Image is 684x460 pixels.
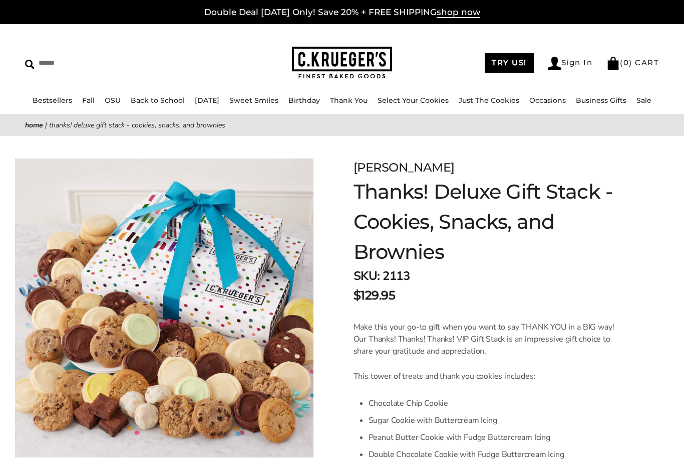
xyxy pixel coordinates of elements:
span: shop now [437,7,480,18]
div: [PERSON_NAME] [354,159,634,177]
li: Peanut Butter Cookie with Fudge Buttercream Icing [369,429,627,446]
a: Sale [636,96,651,105]
a: Double Deal [DATE] Only! Save 20% + FREE SHIPPINGshop now [204,7,480,18]
a: Fall [82,96,95,105]
a: TRY US! [485,53,534,73]
a: Thank You [330,96,368,105]
a: Select Your Cookies [378,96,449,105]
a: Birthday [288,96,320,105]
span: 2113 [383,268,410,284]
p: This tower of treats and thank you cookies includes: [354,370,627,382]
li: Sugar Cookie with Buttercream Icing [369,412,627,429]
img: Thanks! Deluxe Gift Stack - Cookies, Snacks, and Brownies [15,159,313,457]
a: Back to School [131,96,185,105]
span: 0 [623,58,629,67]
input: Search [25,55,172,71]
a: OSU [105,96,121,105]
a: Home [25,120,43,130]
span: | [45,120,47,130]
a: (0) CART [606,58,659,67]
a: Bestsellers [33,96,72,105]
p: Make this your go-to gift when you want to say THANK YOU in a BIG way! Our Thanks! Thanks! Thanks... [354,321,627,357]
img: C.KRUEGER'S [292,47,392,79]
a: Just The Cookies [459,96,519,105]
nav: breadcrumbs [25,119,659,131]
a: Sign In [548,57,593,70]
a: Sweet Smiles [229,96,278,105]
img: Bag [606,57,620,70]
span: Thanks! Deluxe Gift Stack - Cookies, Snacks, and Brownies [49,120,225,130]
a: [DATE] [195,96,219,105]
img: Search [25,60,35,69]
a: Business Gifts [576,96,626,105]
h1: Thanks! Deluxe Gift Stack - Cookies, Snacks, and Brownies [354,177,634,267]
img: Account [548,57,561,70]
strong: SKU: [354,268,380,284]
a: Occasions [529,96,566,105]
li: Chocolate Chip Cookie [369,395,627,412]
span: $129.95 [354,286,396,304]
